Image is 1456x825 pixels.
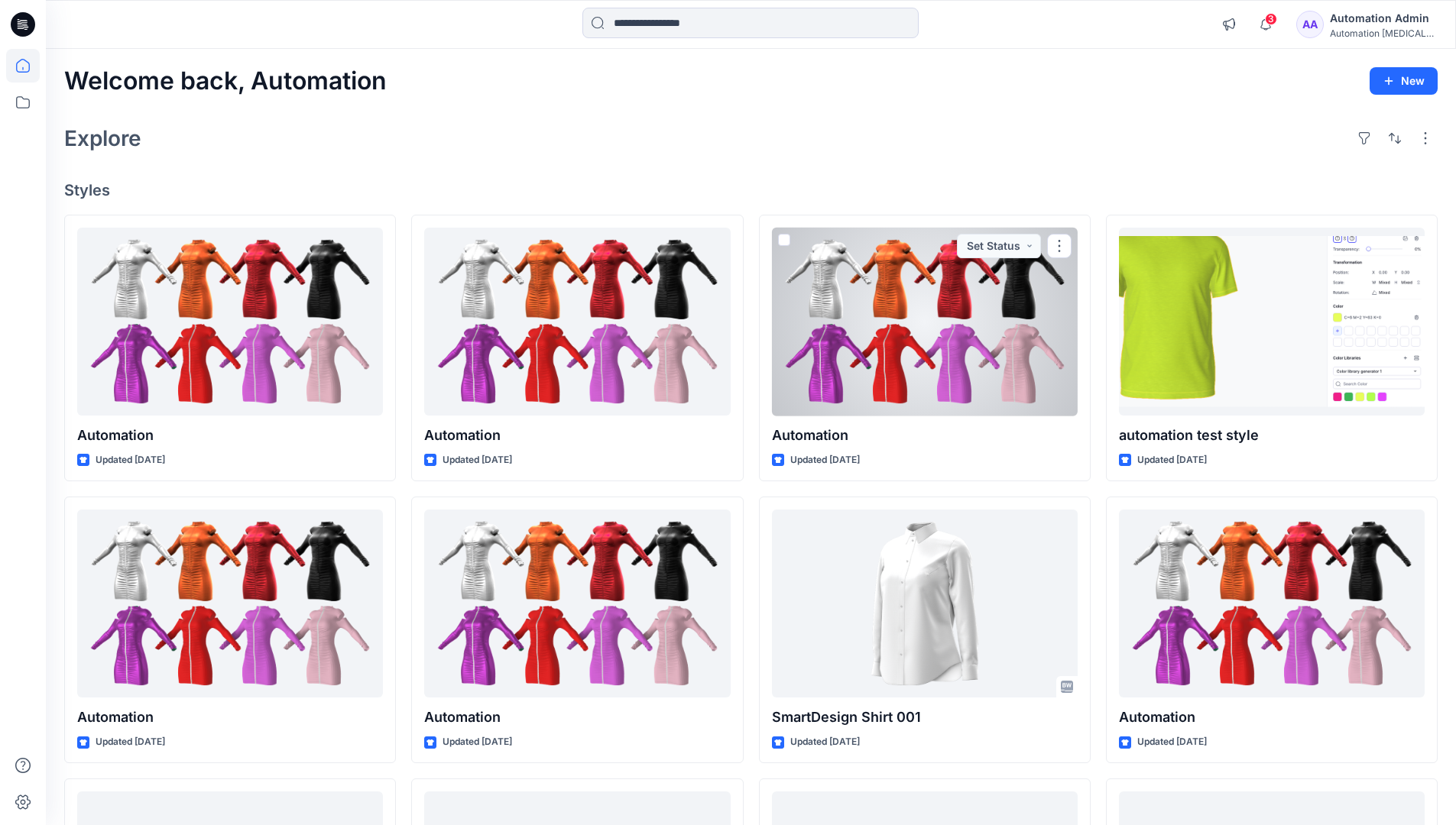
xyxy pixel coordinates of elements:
p: Updated [DATE] [1137,734,1207,750]
span: 3 [1265,13,1277,25]
a: Automation [424,510,730,698]
p: Automation [424,707,730,728]
p: Updated [DATE] [96,452,165,468]
p: Updated [DATE] [790,734,860,750]
button: New [1370,67,1438,95]
p: automation test style [1119,425,1425,446]
p: SmartDesign Shirt 001 [772,707,1078,728]
a: Automation [1119,510,1425,698]
p: Updated [DATE] [96,734,165,750]
h2: Explore [64,126,141,150]
p: Updated [DATE] [1137,452,1207,468]
div: AA [1296,11,1324,38]
p: Automation [424,425,730,446]
div: Automation [MEDICAL_DATA]... [1330,27,1437,39]
p: Automation [77,425,383,446]
p: Updated [DATE] [790,452,860,468]
p: Updated [DATE] [443,452,512,468]
h2: Welcome back, Automation [64,67,387,95]
h4: Styles [64,181,1438,199]
a: Automation [77,510,383,698]
a: Automation [424,228,730,416]
div: Automation Admin [1330,9,1437,27]
p: Automation [772,425,1078,446]
a: SmartDesign Shirt 001 [772,510,1078,698]
p: Automation [1119,707,1425,728]
p: Automation [77,707,383,728]
p: Updated [DATE] [443,734,512,750]
a: Automation [772,228,1078,416]
a: Automation [77,228,383,416]
a: automation test style [1119,228,1425,416]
